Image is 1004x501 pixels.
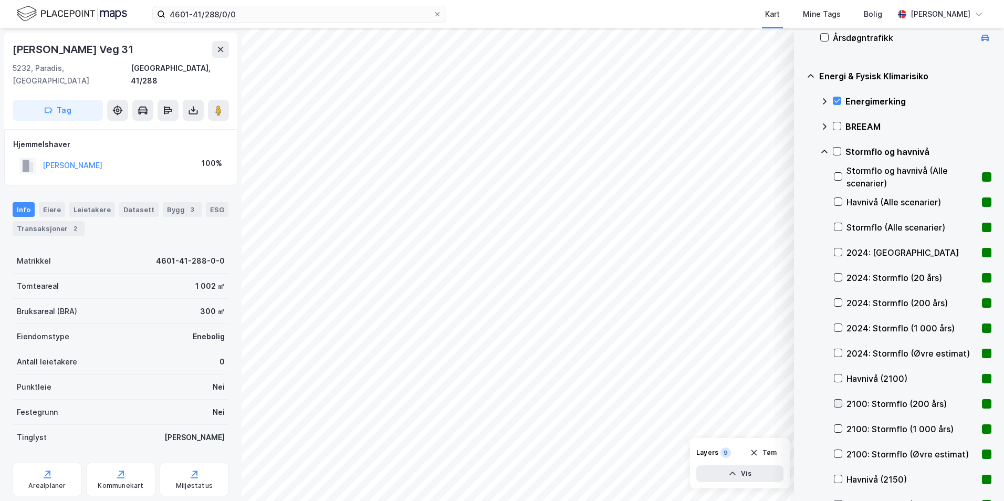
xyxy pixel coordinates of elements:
[119,202,159,217] div: Datasett
[696,465,783,482] button: Vis
[846,164,978,190] div: Stormflo og havnivå (Alle scenarier)
[13,202,35,217] div: Info
[833,32,975,44] div: Årsdøgntrafikk
[156,255,225,267] div: 4601-41-288-0-0
[17,280,59,293] div: Tomteareal
[17,406,58,419] div: Festegrunn
[846,423,978,435] div: 2100: Stormflo (1 000 års)
[846,372,978,385] div: Havnivå (2100)
[200,305,225,318] div: 300 ㎡
[846,322,978,335] div: 2024: Stormflo (1 000 års)
[911,8,970,20] div: [PERSON_NAME]
[13,62,131,87] div: 5232, Paradis, [GEOGRAPHIC_DATA]
[28,482,66,490] div: Arealplaner
[845,145,991,158] div: Stormflo og havnivå
[846,473,978,486] div: Havnivå (2150)
[846,272,978,284] div: 2024: Stormflo (20 års)
[17,305,77,318] div: Bruksareal (BRA)
[164,431,225,444] div: [PERSON_NAME]
[213,406,225,419] div: Nei
[13,138,228,151] div: Hjemmelshaver
[803,8,841,20] div: Mine Tags
[98,482,143,490] div: Kommunekart
[206,202,228,217] div: ESG
[846,448,978,461] div: 2100: Stormflo (Øvre estimat)
[765,8,780,20] div: Kart
[163,202,202,217] div: Bygg
[846,246,978,259] div: 2024: [GEOGRAPHIC_DATA]
[845,120,991,133] div: BREEAM
[846,196,978,208] div: Havnivå (Alle scenarier)
[846,347,978,360] div: 2024: Stormflo (Øvre estimat)
[131,62,229,87] div: [GEOGRAPHIC_DATA], 41/288
[176,482,213,490] div: Miljøstatus
[39,202,65,217] div: Eiere
[69,202,115,217] div: Leietakere
[202,157,222,170] div: 100%
[17,255,51,267] div: Matrikkel
[864,8,882,20] div: Bolig
[17,330,69,343] div: Eiendomstype
[17,431,47,444] div: Tinglyst
[846,297,978,309] div: 2024: Stormflo (200 års)
[845,95,991,108] div: Energimerking
[846,221,978,234] div: Stormflo (Alle scenarier)
[17,5,127,23] img: logo.f888ab2527a4732fd821a326f86c7f29.svg
[213,381,225,393] div: Nei
[846,398,978,410] div: 2100: Stormflo (200 års)
[696,448,718,457] div: Layers
[187,204,197,215] div: 3
[13,100,103,121] button: Tag
[17,356,77,368] div: Antall leietakere
[17,381,51,393] div: Punktleie
[951,451,1004,501] iframe: Chat Widget
[193,330,225,343] div: Enebolig
[13,41,135,58] div: [PERSON_NAME] Veg 31
[70,223,80,234] div: 2
[720,447,731,458] div: 9
[743,444,783,461] button: Tøm
[13,221,85,236] div: Transaksjoner
[165,6,433,22] input: Søk på adresse, matrikkel, gårdeiere, leietakere eller personer
[819,70,991,82] div: Energi & Fysisk Klimarisiko
[219,356,225,368] div: 0
[195,280,225,293] div: 1 002 ㎡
